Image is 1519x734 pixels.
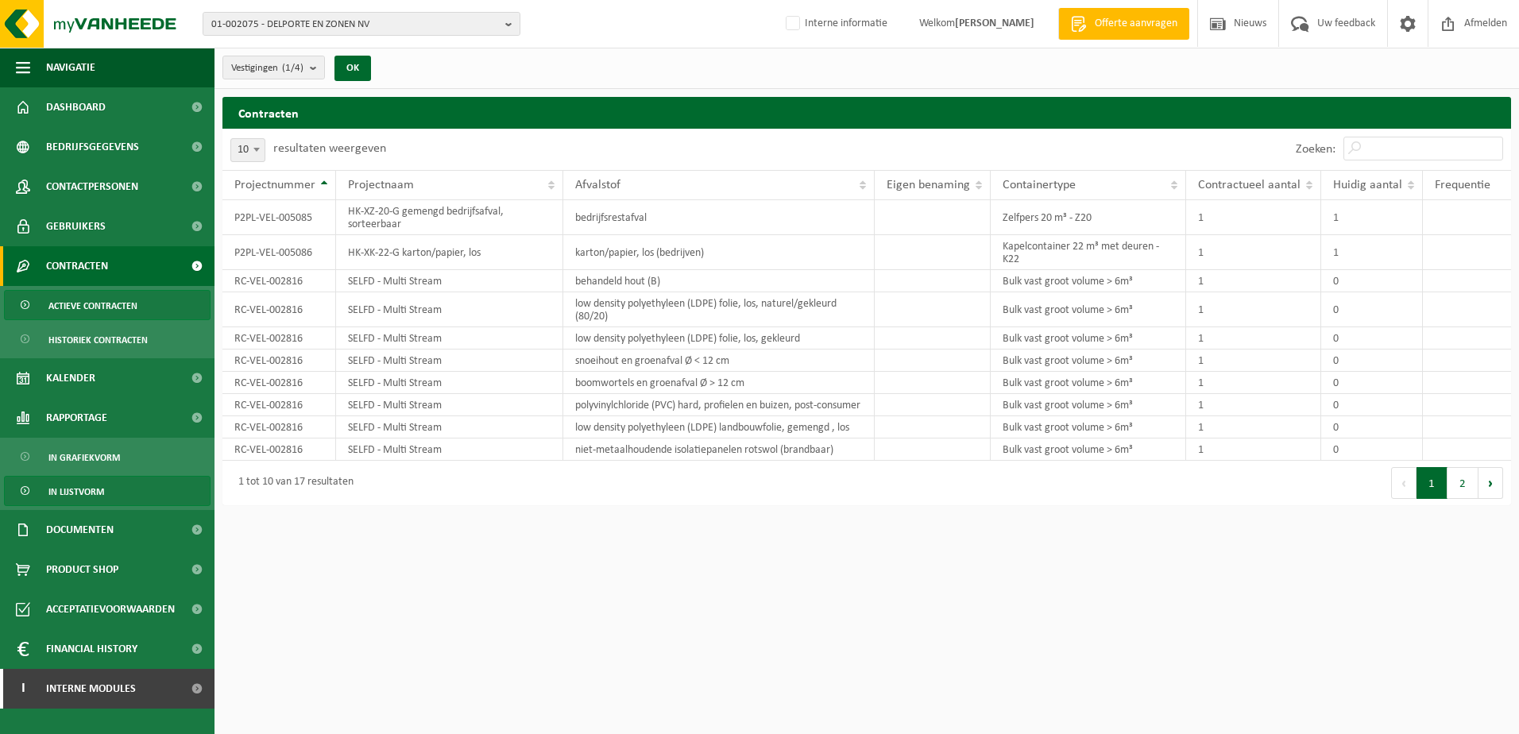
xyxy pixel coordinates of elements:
[1447,467,1478,499] button: 2
[563,292,875,327] td: low density polyethyleen (LDPE) folie, los, naturel/gekleurd (80/20)
[1186,235,1321,270] td: 1
[1186,394,1321,416] td: 1
[563,235,875,270] td: karton/papier, los (bedrijven)
[1321,292,1423,327] td: 0
[46,167,138,207] span: Contactpersonen
[46,358,95,398] span: Kalender
[336,416,563,438] td: SELFD - Multi Stream
[1186,200,1321,235] td: 1
[1186,350,1321,372] td: 1
[336,292,563,327] td: SELFD - Multi Stream
[336,327,563,350] td: SELFD - Multi Stream
[231,139,265,161] span: 10
[4,324,211,354] a: Historiek contracten
[234,179,315,191] span: Projectnummer
[1058,8,1189,40] a: Offerte aanvragen
[48,477,104,507] span: In lijstvorm
[563,416,875,438] td: low density polyethyleen (LDPE) landbouwfolie, gemengd , los
[222,292,336,327] td: RC-VEL-002816
[1417,467,1447,499] button: 1
[563,394,875,416] td: polyvinylchloride (PVC) hard, profielen en buizen, post-consumer
[563,270,875,292] td: behandeld hout (B)
[222,270,336,292] td: RC-VEL-002816
[1391,467,1417,499] button: Previous
[991,350,1186,372] td: Bulk vast groot volume > 6m³
[783,12,887,36] label: Interne informatie
[231,56,303,80] span: Vestigingen
[1198,179,1301,191] span: Contractueel aantal
[203,12,520,36] button: 01-002075 - DELPORTE EN ZONEN NV
[1321,327,1423,350] td: 0
[336,372,563,394] td: SELFD - Multi Stream
[230,469,354,497] div: 1 tot 10 van 17 resultaten
[575,179,620,191] span: Afvalstof
[222,235,336,270] td: P2PL-VEL-005086
[46,589,175,629] span: Acceptatievoorwaarden
[348,179,414,191] span: Projectnaam
[46,510,114,550] span: Documenten
[563,327,875,350] td: low density polyethyleen (LDPE) folie, los, gekleurd
[563,200,875,235] td: bedrijfsrestafval
[336,235,563,270] td: HK-XK-22-G karton/papier, los
[991,235,1186,270] td: Kapelcontainer 22 m³ met deuren - K22
[1003,179,1076,191] span: Containertype
[336,270,563,292] td: SELFD - Multi Stream
[222,327,336,350] td: RC-VEL-002816
[222,438,336,461] td: RC-VEL-002816
[991,292,1186,327] td: Bulk vast groot volume > 6m³
[46,669,136,709] span: Interne modules
[563,372,875,394] td: boomwortels en groenafval Ø > 12 cm
[1321,394,1423,416] td: 0
[1478,467,1503,499] button: Next
[991,438,1186,461] td: Bulk vast groot volume > 6m³
[1186,416,1321,438] td: 1
[1321,372,1423,394] td: 0
[48,442,120,473] span: In grafiekvorm
[991,394,1186,416] td: Bulk vast groot volume > 6m³
[46,48,95,87] span: Navigatie
[1435,179,1490,191] span: Frequentie
[282,63,303,73] count: (1/4)
[48,325,148,355] span: Historiek contracten
[1186,270,1321,292] td: 1
[563,438,875,461] td: niet-metaalhoudende isolatiepanelen rotswol (brandbaar)
[1186,292,1321,327] td: 1
[336,200,563,235] td: HK-XZ-20-G gemengd bedrijfsafval, sorteerbaar
[336,394,563,416] td: SELFD - Multi Stream
[1321,270,1423,292] td: 0
[46,127,139,167] span: Bedrijfsgegevens
[16,669,30,709] span: I
[222,372,336,394] td: RC-VEL-002816
[1321,438,1423,461] td: 0
[222,394,336,416] td: RC-VEL-002816
[336,350,563,372] td: SELFD - Multi Stream
[1296,143,1335,156] label: Zoeken:
[4,290,211,320] a: Actieve contracten
[46,398,107,438] span: Rapportage
[273,142,386,155] label: resultaten weergeven
[991,327,1186,350] td: Bulk vast groot volume > 6m³
[563,350,875,372] td: snoeihout en groenafval Ø < 12 cm
[1321,200,1423,235] td: 1
[222,200,336,235] td: P2PL-VEL-005085
[46,550,118,589] span: Product Shop
[991,416,1186,438] td: Bulk vast groot volume > 6m³
[222,350,336,372] td: RC-VEL-002816
[1091,16,1181,32] span: Offerte aanvragen
[991,372,1186,394] td: Bulk vast groot volume > 6m³
[1186,372,1321,394] td: 1
[230,138,265,162] span: 10
[887,179,970,191] span: Eigen benaming
[222,416,336,438] td: RC-VEL-002816
[46,246,108,286] span: Contracten
[46,87,106,127] span: Dashboard
[334,56,371,81] button: OK
[4,442,211,472] a: In grafiekvorm
[991,270,1186,292] td: Bulk vast groot volume > 6m³
[1321,350,1423,372] td: 0
[1186,438,1321,461] td: 1
[222,56,325,79] button: Vestigingen(1/4)
[1321,235,1423,270] td: 1
[1333,179,1402,191] span: Huidig aantal
[4,476,211,506] a: In lijstvorm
